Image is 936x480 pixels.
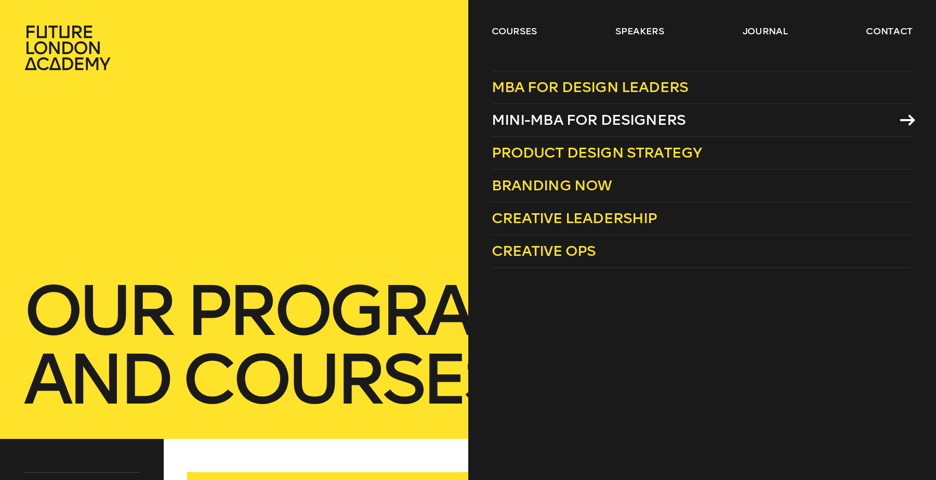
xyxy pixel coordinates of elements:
a: Mini-MBA for Designers [492,104,913,137]
a: Creative Ops [492,235,913,268]
a: Branding Now [492,170,913,202]
a: courses [492,25,537,37]
span: Branding Now [492,177,612,194]
a: MBA for Design Leaders [492,71,913,104]
a: Creative Leadership [492,202,913,235]
a: Product Design Strategy [492,137,913,170]
span: Creative Ops [492,242,596,260]
span: Product Design Strategy [492,144,702,161]
a: journal [743,25,788,37]
a: contact [866,25,913,37]
span: Creative Leadership [492,210,657,227]
a: speakers [615,25,664,37]
span: Mini-MBA for Designers [492,111,686,128]
span: MBA for Design Leaders [492,79,689,96]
